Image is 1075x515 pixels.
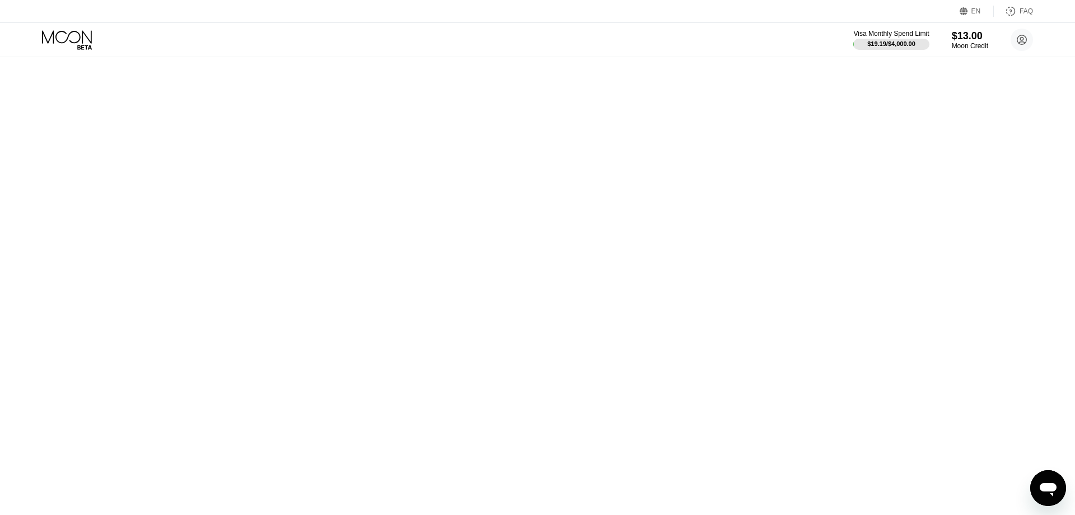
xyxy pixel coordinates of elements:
div: $19.19 / $4,000.00 [867,40,915,47]
div: EN [971,7,981,15]
div: EN [960,6,994,17]
iframe: Button to launch messaging window [1030,470,1066,506]
div: $13.00 [952,30,988,42]
div: Visa Monthly Spend Limit [853,30,929,38]
div: FAQ [994,6,1033,17]
div: $13.00Moon Credit [952,30,988,50]
div: Moon Credit [952,42,988,50]
div: Visa Monthly Spend Limit$19.19/$4,000.00 [853,30,929,50]
div: FAQ [1020,7,1033,15]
